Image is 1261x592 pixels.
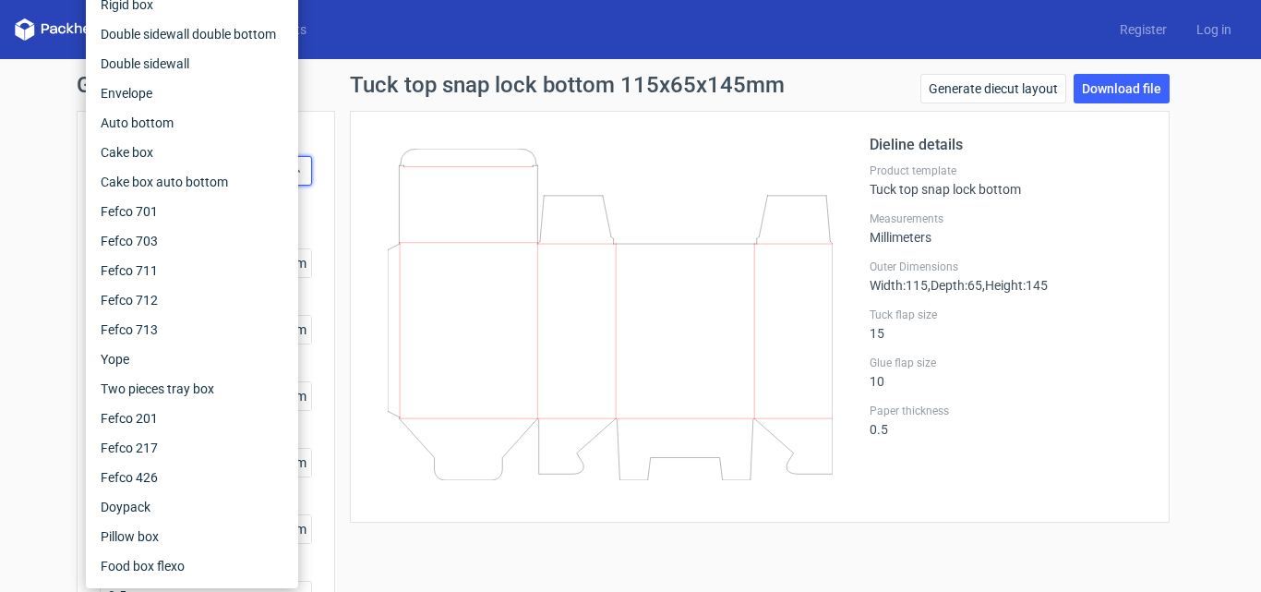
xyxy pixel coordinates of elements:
[93,315,291,344] div: Fefco 713
[870,308,1147,322] label: Tuck flap size
[870,356,1147,370] label: Glue flap size
[93,522,291,551] div: Pillow box
[870,278,928,293] span: Width : 115
[93,226,291,256] div: Fefco 703
[93,138,291,167] div: Cake box
[870,163,1147,178] label: Product template
[77,74,1184,96] h1: Generate new dieline
[870,404,1147,437] div: 0.5
[1182,20,1246,39] a: Log in
[93,463,291,492] div: Fefco 426
[870,404,1147,418] label: Paper thickness
[982,278,1048,293] span: , Height : 145
[93,49,291,79] div: Double sidewall
[93,492,291,522] div: Doypack
[350,74,785,96] h1: Tuck top snap lock bottom 115x65x145mm
[93,433,291,463] div: Fefco 217
[93,197,291,226] div: Fefco 701
[1105,20,1182,39] a: Register
[920,74,1066,103] a: Generate diecut layout
[870,308,1147,341] div: 15
[93,108,291,138] div: Auto bottom
[870,163,1147,197] div: Tuck top snap lock bottom
[928,278,982,293] span: , Depth : 65
[93,374,291,404] div: Two pieces tray box
[93,551,291,581] div: Food box flexo
[93,344,291,374] div: Yope
[93,19,291,49] div: Double sidewall double bottom
[93,79,291,108] div: Envelope
[1074,74,1170,103] a: Download file
[93,404,291,433] div: Fefco 201
[870,356,1147,389] div: 10
[93,167,291,197] div: Cake box auto bottom
[93,285,291,315] div: Fefco 712
[93,256,291,285] div: Fefco 711
[870,211,1147,226] label: Measurements
[870,260,1147,274] label: Outer Dimensions
[870,211,1147,245] div: Millimeters
[870,134,1147,156] h2: Dieline details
